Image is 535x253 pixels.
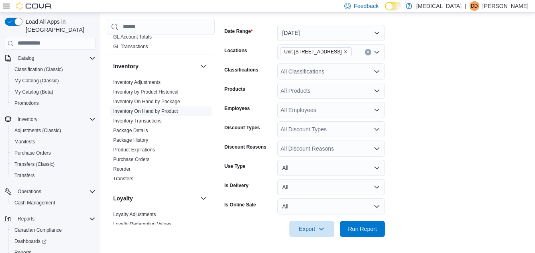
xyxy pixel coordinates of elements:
a: Transfers [11,171,38,180]
a: Transfers (Classic) [11,159,58,169]
span: Inventory [14,114,96,124]
button: Export [289,221,334,237]
label: Classifications [224,67,258,73]
a: Transfers [113,176,133,182]
span: Classification (Classic) [14,66,63,73]
a: Purchase Orders [113,157,150,162]
a: Manifests [11,137,38,147]
button: Open list of options [374,145,380,152]
span: Promotions [14,100,39,106]
span: Cash Management [11,198,96,208]
button: Transfers (Classic) [8,159,99,170]
p: | [465,1,466,11]
span: My Catalog (Beta) [11,87,96,97]
button: Operations [14,187,45,196]
span: Dd [471,1,478,11]
span: My Catalog (Classic) [11,76,96,86]
span: Purchase Orders [14,150,51,156]
div: Finance [107,32,215,55]
span: Promotions [11,98,96,108]
button: Classification (Classic) [8,64,99,75]
span: Classification (Classic) [11,65,96,74]
span: Dashboards [11,237,96,246]
p: [MEDICAL_DATA] [416,1,462,11]
span: Export [294,221,330,237]
span: Loyalty Adjustments [113,211,156,218]
button: Open list of options [374,68,380,75]
span: Adjustments (Classic) [11,126,96,135]
button: All [277,179,385,195]
button: Remove Unit 385 North Dollarton Highway from selection in this group [343,49,348,54]
a: Inventory by Product Historical [113,89,179,95]
button: Loyalty [113,194,197,202]
button: Transfers [8,170,99,181]
span: Reorder [113,166,130,172]
button: Promotions [8,98,99,109]
a: Inventory On Hand by Package [113,99,180,104]
button: Manifests [8,136,99,147]
label: Is Delivery [224,182,248,189]
span: GL Transactions [113,43,148,50]
a: Inventory Adjustments [113,80,161,85]
a: Inventory On Hand by Product [113,108,178,114]
button: Catalog [14,53,37,63]
span: Product Expirations [113,147,155,153]
span: Transfers [14,172,35,179]
a: Dashboards [11,237,50,246]
span: Inventory Adjustments [113,79,161,86]
label: Locations [224,47,247,54]
span: Catalog [14,53,96,63]
button: Catalog [2,53,99,64]
label: Discount Reasons [224,144,266,150]
button: Loyalty [199,194,208,203]
span: Load All Apps in [GEOGRAPHIC_DATA] [22,18,96,34]
div: Inventory [107,78,215,187]
button: Open list of options [374,88,380,94]
h3: Loyalty [113,194,133,202]
button: Clear input [365,49,371,55]
a: Package Details [113,128,148,133]
button: Reports [2,213,99,224]
img: Cova [16,2,52,10]
a: GL Transactions [113,44,148,49]
label: Is Online Sale [224,202,256,208]
button: Cash Management [8,197,99,208]
button: Open list of options [374,126,380,133]
a: My Catalog (Beta) [11,87,57,97]
button: All [277,198,385,214]
span: Manifests [11,137,96,147]
span: Canadian Compliance [11,225,96,235]
label: Employees [224,105,250,112]
span: My Catalog (Classic) [14,78,59,84]
button: Inventory [2,114,99,125]
span: My Catalog (Beta) [14,89,53,95]
span: Package Details [113,127,148,134]
span: Manifests [14,139,35,145]
label: Date Range [224,28,253,35]
span: Cash Management [14,200,55,206]
span: Unit 385 North Dollarton Highway [281,47,352,56]
a: Inventory Transactions [113,118,162,124]
span: GL Account Totals [113,34,152,40]
button: Canadian Compliance [8,224,99,236]
span: Dashboards [14,238,47,245]
span: Inventory On Hand by Package [113,98,180,105]
span: Package History [113,137,148,143]
span: Operations [18,188,41,195]
a: Cash Management [11,198,58,208]
span: Reports [14,214,96,224]
span: Feedback [354,2,378,10]
button: Reports [14,214,38,224]
input: Dark Mode [385,2,402,10]
span: Adjustments (Classic) [14,127,61,134]
button: Inventory [14,114,41,124]
span: Canadian Compliance [14,227,62,233]
button: Adjustments (Classic) [8,125,99,136]
button: Open list of options [374,107,380,113]
a: Dashboards [8,236,99,247]
span: Unit [STREET_ADDRESS] [284,48,342,56]
a: Canadian Compliance [11,225,65,235]
p: [PERSON_NAME] [482,1,529,11]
